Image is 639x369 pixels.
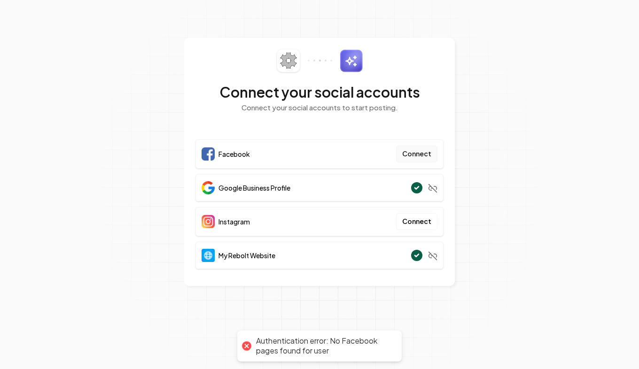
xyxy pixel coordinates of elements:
img: Instagram [202,215,215,228]
span: Google Business Profile [218,183,290,192]
img: sparkles.svg [340,49,363,72]
button: Connect [396,146,437,162]
span: Instagram [218,217,250,226]
h2: Connect your social accounts [195,84,444,100]
span: My Rebolt Website [218,251,275,260]
img: Facebook [202,147,215,161]
img: Google [202,181,215,194]
span: Facebook [218,149,250,159]
p: Connect your social accounts to start posting. [195,102,444,113]
div: Authentication error: No Facebook pages found for user [256,336,392,356]
button: Connect [396,213,437,230]
img: Website [202,249,215,262]
img: connector-dots.svg [308,60,332,61]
